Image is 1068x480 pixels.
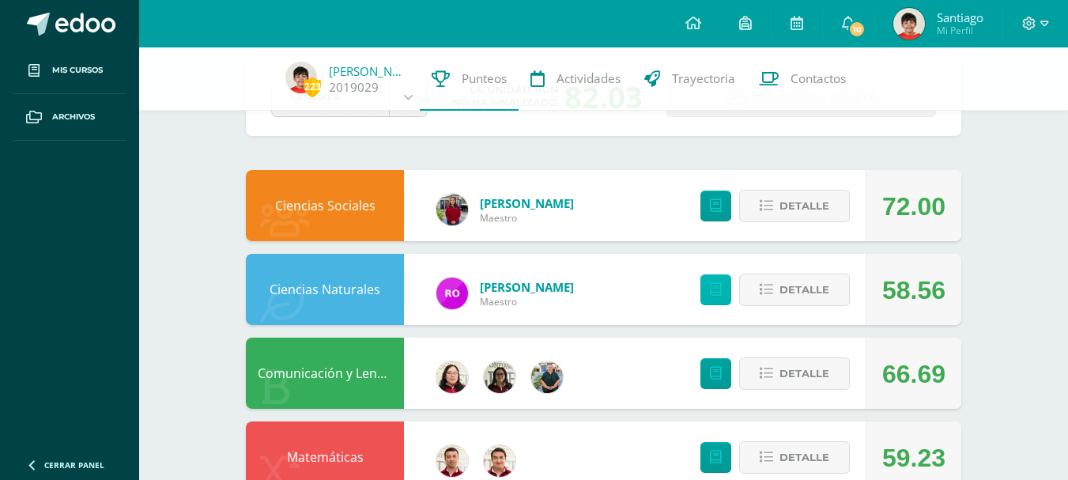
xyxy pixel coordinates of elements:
[739,357,850,390] button: Detalle
[285,62,317,93] img: 650612bc3b48fb2bc1e1619a95cc4225.png
[329,79,379,96] a: 2019029
[519,47,632,111] a: Actividades
[779,275,829,304] span: Detalle
[13,47,126,94] a: Mis cursos
[13,94,126,141] a: Archivos
[246,254,404,325] div: Ciencias Naturales
[937,9,983,25] span: Santiago
[480,211,574,225] span: Maestro
[462,70,507,87] span: Punteos
[739,441,850,474] button: Detalle
[436,278,468,309] img: 08228f36aa425246ac1f75ab91e507c5.png
[882,255,945,326] div: 58.56
[436,194,468,225] img: e1f0730b59be0d440f55fb027c9eff26.png
[791,70,846,87] span: Contactos
[632,47,747,111] a: Trayectoria
[329,63,408,79] a: [PERSON_NAME]
[739,190,850,222] button: Detalle
[779,359,829,388] span: Detalle
[937,24,983,37] span: Mi Perfil
[44,459,104,471] span: Cerrar panel
[779,191,829,221] span: Detalle
[882,171,945,242] div: 72.00
[739,274,850,306] button: Detalle
[480,295,574,308] span: Maestro
[848,21,866,38] span: 10
[747,47,858,111] a: Contactos
[436,445,468,477] img: 8967023db232ea363fa53c906190b046.png
[480,195,574,211] a: [PERSON_NAME]
[52,111,95,123] span: Archivos
[436,361,468,393] img: c6b4b3f06f981deac34ce0a071b61492.png
[246,170,404,241] div: Ciencias Sociales
[480,279,574,295] a: [PERSON_NAME]
[779,443,829,472] span: Detalle
[557,70,621,87] span: Actividades
[52,64,103,77] span: Mis cursos
[672,70,735,87] span: Trayectoria
[484,361,515,393] img: c64be9d0b6a0f58b034d7201874f2d94.png
[246,338,404,409] div: Comunicación y Lenguaje
[304,77,321,96] span: 223
[420,47,519,111] a: Punteos
[484,445,515,477] img: 76b79572e868f347d82537b4f7bc2cf5.png
[531,361,563,393] img: d3b263647c2d686994e508e2c9b90e59.png
[882,338,945,410] div: 66.69
[893,8,925,40] img: 650612bc3b48fb2bc1e1619a95cc4225.png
